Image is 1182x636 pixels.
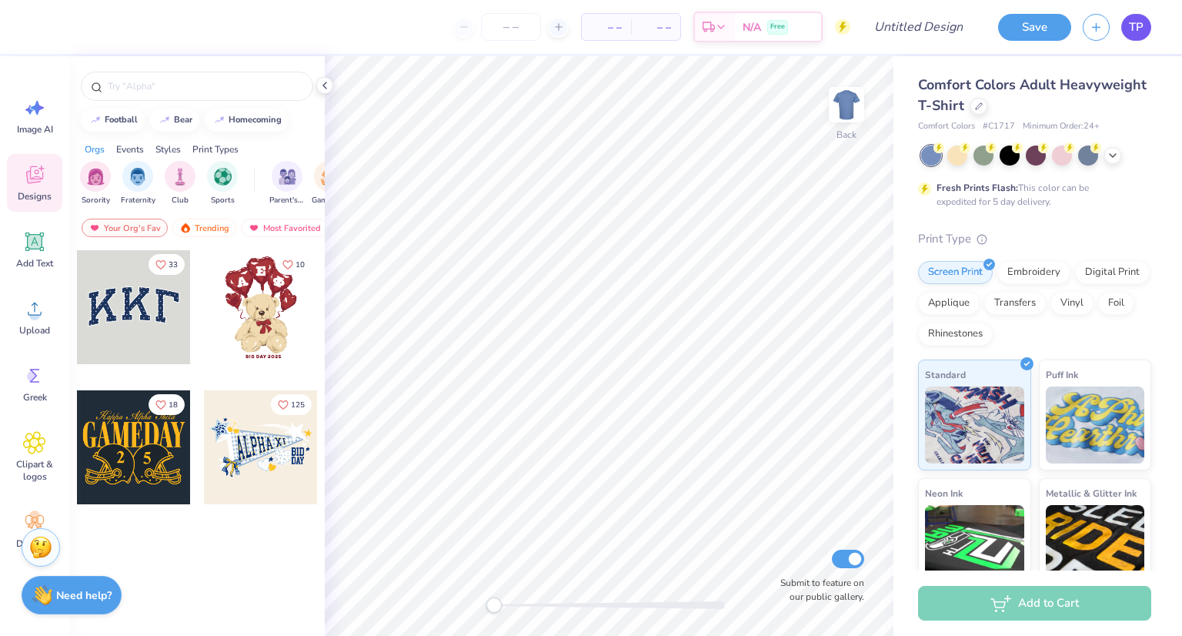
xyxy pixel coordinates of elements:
span: Parent's Weekend [269,195,305,206]
span: Designs [18,190,52,203]
button: Like [149,394,185,415]
span: TP [1129,18,1144,36]
input: Untitled Design [862,12,975,42]
span: Sports [211,195,235,206]
span: Greek [23,391,47,403]
div: Your Org's Fav [82,219,168,237]
span: Club [172,195,189,206]
div: Trending [172,219,236,237]
div: homecoming [229,115,282,124]
img: Standard [925,387,1024,464]
span: Clipart & logos [9,458,60,483]
img: Sports Image [214,168,232,186]
span: Puff Ink [1046,367,1078,383]
span: Decorate [16,537,53,550]
span: Image AI [17,123,53,136]
span: – – [591,19,622,35]
div: Screen Print [918,261,993,284]
span: Metallic & Glitter Ink [1046,485,1137,501]
div: Accessibility label [486,598,502,613]
div: bear [174,115,192,124]
div: Applique [918,292,980,315]
img: trend_line.gif [213,115,225,125]
button: bear [150,109,199,132]
button: Like [271,394,312,415]
strong: Fresh Prints Flash: [937,182,1018,194]
span: 18 [169,401,178,409]
img: trend_line.gif [159,115,171,125]
strong: Need help? [56,588,112,603]
img: Puff Ink [1046,387,1145,464]
button: homecoming [205,109,289,132]
div: Digital Print [1075,261,1150,284]
div: Styles [155,142,181,156]
input: – – [481,13,541,41]
span: 10 [295,261,305,269]
span: N/A [743,19,761,35]
a: TP [1121,14,1151,41]
div: Print Type [918,230,1151,248]
div: filter for Parent's Weekend [269,161,305,206]
div: Vinyl [1050,292,1094,315]
button: Like [149,254,185,275]
span: Sorority [82,195,110,206]
button: filter button [121,161,155,206]
span: Comfort Colors Adult Heavyweight T-Shirt [918,75,1147,115]
span: 33 [169,261,178,269]
div: Embroidery [997,261,1070,284]
span: – – [640,19,671,35]
div: Orgs [85,142,105,156]
div: filter for Sports [207,161,238,206]
img: trending.gif [179,223,192,233]
img: most_fav.gif [248,223,260,233]
span: Standard [925,367,966,383]
span: Free [770,22,785,32]
div: filter for Sorority [80,161,111,206]
button: Save [998,14,1071,41]
div: football [105,115,138,124]
span: Minimum Order: 24 + [1023,120,1100,133]
img: Parent's Weekend Image [279,168,296,186]
img: Fraternity Image [129,168,146,186]
img: Game Day Image [321,168,339,186]
button: filter button [80,161,111,206]
div: This color can be expedited for 5 day delivery. [937,181,1126,209]
button: Like [275,254,312,275]
div: Foil [1098,292,1134,315]
div: filter for Fraternity [121,161,155,206]
span: Game Day [312,195,347,206]
img: most_fav.gif [88,223,101,233]
span: Add Text [16,257,53,269]
div: Transfers [984,292,1046,315]
button: filter button [207,161,238,206]
span: Neon Ink [925,485,963,501]
span: Fraternity [121,195,155,206]
img: trend_line.gif [89,115,102,125]
div: Print Types [192,142,239,156]
img: Sorority Image [87,168,105,186]
div: Rhinestones [918,323,993,346]
div: filter for Game Day [312,161,347,206]
button: filter button [269,161,305,206]
button: filter button [312,161,347,206]
button: filter button [165,161,195,206]
span: Comfort Colors [918,120,975,133]
input: Try "Alpha" [106,79,303,94]
label: Submit to feature on our public gallery. [772,576,864,604]
div: Events [116,142,144,156]
img: Metallic & Glitter Ink [1046,505,1145,582]
button: football [81,109,145,132]
img: Neon Ink [925,505,1024,582]
span: 125 [291,401,305,409]
img: Club Image [172,168,189,186]
span: Upload [19,324,50,336]
div: Most Favorited [241,219,328,237]
div: Back [836,128,856,142]
img: Back [831,89,862,120]
div: filter for Club [165,161,195,206]
span: # C1717 [983,120,1015,133]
